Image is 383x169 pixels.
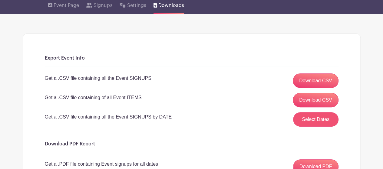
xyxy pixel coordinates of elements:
a: Download CSV [293,93,338,107]
span: Signups [94,2,112,9]
p: Get a .PDF file containing Event signups for all dates [45,161,158,168]
p: Get a .CSV file containing all the Event SIGNUPS [45,75,151,82]
span: Settings [127,2,146,9]
a: Download CSV [293,73,338,88]
button: Select Dates [293,112,338,127]
p: Get a .CSV file containing all the Event SIGNUPS by DATE [45,113,172,121]
p: Get a .CSV file containing of all Event ITEMS [45,94,142,101]
span: Event Page [54,2,79,9]
span: Downloads [158,2,184,9]
h6: Download PDF Report [45,141,338,147]
h6: Export Event Info [45,55,338,61]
